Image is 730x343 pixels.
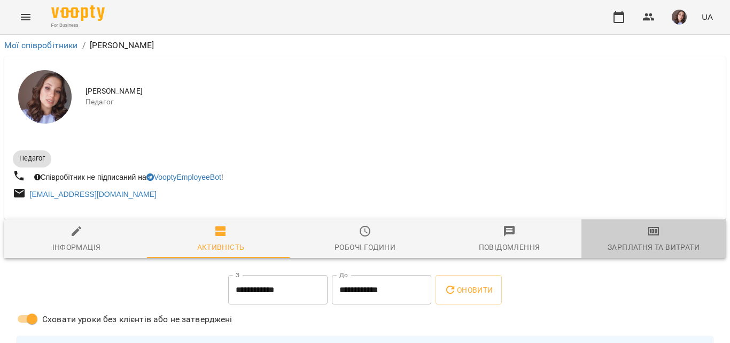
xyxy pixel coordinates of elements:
img: Зоя Петровчук [18,70,72,124]
span: [PERSON_NAME] [86,86,717,97]
div: Співробітник не підписаний на ! [32,170,226,185]
a: [EMAIL_ADDRESS][DOMAIN_NAME] [30,190,157,199]
button: Menu [13,4,38,30]
div: Активність [197,241,245,254]
span: For Business [51,22,105,29]
span: Сховати уроки без клієнтів або не затверджені [42,313,232,326]
p: [PERSON_NAME] [90,39,154,52]
div: Повідомлення [479,241,540,254]
span: Педагог [13,154,51,163]
div: Зарплатня та Витрати [608,241,700,254]
img: Voopty Logo [51,5,105,21]
img: 8e6d9769290247367f0f90eeedd3a5ee.jpg [672,10,687,25]
a: VooptyEmployeeBot [146,173,221,181]
a: Мої співробітники [4,40,78,50]
li: / [82,39,86,52]
div: Інформація [52,241,101,254]
span: Педагог [86,97,717,108]
span: Оновити [444,284,493,296]
div: Робочі години [335,241,395,254]
button: Оновити [436,275,501,305]
nav: breadcrumb [4,39,726,52]
span: UA [702,11,713,22]
button: UA [697,7,717,27]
